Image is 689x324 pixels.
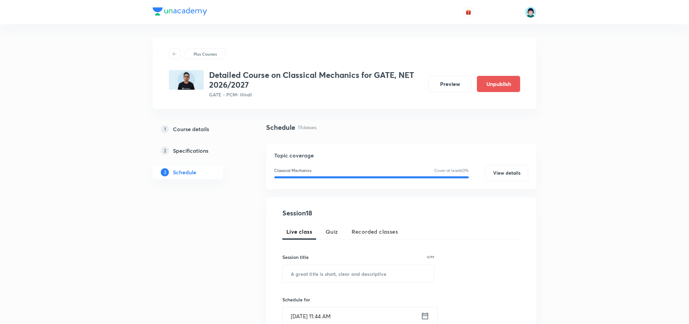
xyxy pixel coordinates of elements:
p: 1 [161,125,169,133]
a: Company Logo [153,7,207,17]
h5: Topic coverage [274,151,528,159]
h6: Schedule for [282,296,434,303]
h4: Schedule [266,122,295,132]
p: Plus Courses [194,51,217,57]
h3: Detailed Course on Classical Mechanics for GATE, NET 2026/2027 [209,70,423,90]
p: GATE - PCM • Hindi [209,91,423,98]
p: 17 classes [298,124,316,131]
img: E0BEF025-CF7A-44C2-A9EC-BBD315E02DF6_plus.png [169,70,204,90]
button: avatar [463,7,474,18]
a: 1Course details [153,122,245,136]
button: View details [485,165,528,181]
input: A great title is short, clear and descriptive [283,265,434,282]
button: Unpublish [477,76,520,92]
a: 2Specifications [153,144,245,157]
button: Preview [428,76,471,92]
span: Live class [286,228,312,236]
img: Priyanka Buty [525,6,536,18]
p: 0/99 [427,255,434,259]
h5: Schedule [173,168,196,176]
span: Recorded classes [352,228,398,236]
p: 2 [161,147,169,155]
p: Cover at least 60 % [434,168,469,174]
img: avatar [465,9,471,15]
span: Quiz [326,228,338,236]
h6: Session title [282,254,309,261]
h4: Session 18 [282,208,406,218]
p: 3 [161,168,169,176]
h5: Specifications [173,147,208,155]
img: Company Logo [153,7,207,16]
p: Classical Mechanics [274,168,311,174]
h5: Course details [173,125,209,133]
